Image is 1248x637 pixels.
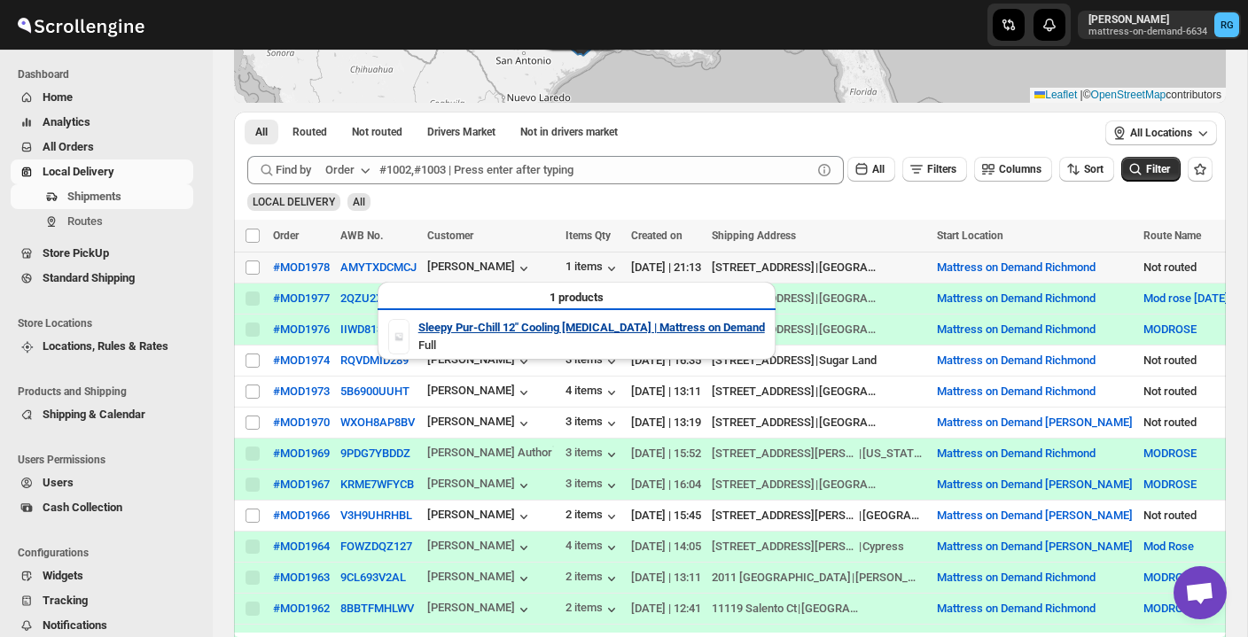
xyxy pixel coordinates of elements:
button: 3 items [565,477,620,494]
button: Claimable [417,120,506,144]
div: Not routed [1143,507,1228,524]
button: WXOH8AP8BV [340,416,415,429]
div: 2 items [565,508,620,525]
div: #MOD1966 [273,509,330,522]
span: All [872,163,885,175]
div: #MOD1964 [273,540,330,553]
div: Not routed [1143,414,1228,431]
div: [DATE] | 13:11 [631,569,701,587]
button: [PERSON_NAME] [427,477,533,494]
a: Leaflet [1034,89,1077,101]
span: Standard Shipping [43,271,135,284]
button: Home [11,85,193,110]
button: #MOD1976 [273,322,330,336]
button: Mattress on Demand Richmond [937,571,1096,584]
div: #MOD1978 [273,260,330,274]
text: RG [1221,19,1234,31]
div: [GEOGRAPHIC_DATA] [819,476,883,493]
button: Mattress on Demand Richmond [937,322,1096,336]
button: #MOD1977 [273,291,330,305]
button: [PERSON_NAME] [427,570,533,587]
b: Sleepy Pur-Chill 12" Cooling [MEDICAL_DATA] | Mattress on Demand [418,321,765,334]
button: MODROSE [1143,602,1197,615]
button: [PERSON_NAME] Author [427,446,555,463]
div: Open chat [1174,566,1227,619]
button: Cash Collection [11,495,193,520]
button: FOWZDQZ127 [340,540,412,553]
div: [STREET_ADDRESS] [712,414,815,431]
button: Routed [282,120,338,144]
div: Order [325,161,355,179]
button: Mattress on Demand [PERSON_NAME] [937,509,1133,522]
span: Not routed [352,125,402,139]
span: Tracking [43,594,88,607]
div: [PERSON_NAME] [427,415,533,432]
span: Local Delivery [43,165,114,178]
span: Locations, Rules & Rates [43,339,168,353]
span: Analytics [43,115,90,128]
button: 8BBTFMHLWV [340,602,414,615]
button: Order [315,156,385,184]
div: | [712,383,926,400]
button: Widgets [11,563,193,588]
button: Locations, Rules & Rates [11,334,193,359]
span: Sort [1084,163,1104,175]
div: 1 products [388,289,765,307]
button: Filter [1121,157,1181,182]
button: [PERSON_NAME] [427,601,533,618]
span: LOCAL DELIVERY [253,196,335,208]
div: [DATE] | 16:04 [631,476,701,493]
div: [DATE] | 14:05 [631,538,701,555]
span: All [353,196,365,208]
div: | [712,414,926,431]
div: [PERSON_NAME] [427,539,533,556]
span: Configurations [18,546,200,560]
button: 3 items [565,446,620,463]
button: #MOD1970 [273,416,330,429]
div: | [712,569,926,587]
button: Mattress on Demand [PERSON_NAME] [937,540,1133,553]
div: | [712,290,926,307]
button: Mattress on Demand Richmond [937,353,1096,367]
div: | [712,507,926,524]
button: All [245,120,278,144]
div: #MOD1963 [273,571,330,584]
button: Mod Rose [1143,540,1194,553]
span: Not in drivers market [520,125,618,139]
div: [PERSON_NAME] [855,569,919,587]
button: All Orders [11,135,193,159]
div: Sugar Land [819,352,877,369]
button: User menu [1078,11,1241,39]
div: | [712,445,926,462]
div: 11119 Salento Ct [712,600,797,618]
span: | [1080,89,1083,101]
div: | [712,259,926,276]
button: 4 items [565,539,620,556]
button: 4 items [565,384,620,401]
div: [GEOGRAPHIC_DATA] [819,383,883,400]
button: 2QZU2XY4H4 [340,291,410,305]
span: Notifications [43,618,107,632]
button: Mattress on Demand [PERSON_NAME] [937,478,1133,491]
div: #MOD1974 [273,353,330,367]
div: | [712,538,926,555]
button: 1 items [565,260,620,277]
div: 3 items [565,415,620,432]
div: #MOD1969 [273,447,330,460]
button: Un-claimable [510,120,628,144]
span: Drivers Market [427,125,495,139]
span: All Orders [43,140,94,153]
span: Store Locations [18,316,200,330]
div: [PERSON_NAME] [427,508,533,525]
span: Routes [67,214,103,228]
button: All Locations [1105,120,1217,145]
div: #MOD1973 [273,385,330,398]
div: Not routed [1143,383,1228,400]
button: MODROSE [1143,571,1197,584]
div: [STREET_ADDRESS][PERSON_NAME] [712,445,858,462]
div: [DATE] | 21:13 [631,259,701,276]
span: AWB No. [340,229,383,242]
